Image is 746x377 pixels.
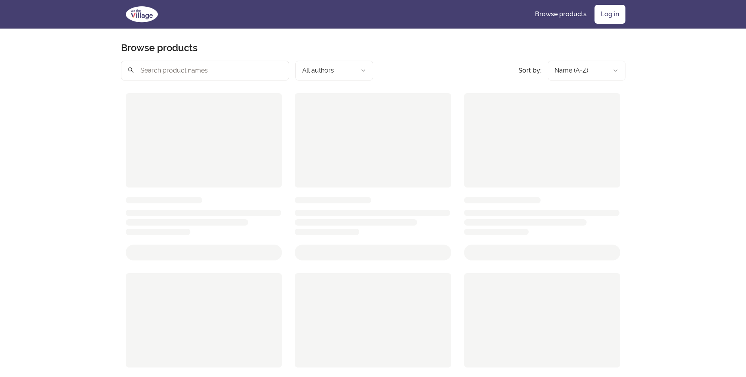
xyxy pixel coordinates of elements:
[121,42,198,54] h2: Browse products
[548,61,625,80] button: Product sort options
[518,67,541,74] span: Sort by:
[594,5,625,24] a: Log in
[529,5,593,24] a: Browse products
[295,61,373,80] button: Filter by author
[121,61,289,80] input: Search product names
[529,5,625,24] nav: Main
[127,65,134,76] span: search
[121,5,163,24] img: We The Village logo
